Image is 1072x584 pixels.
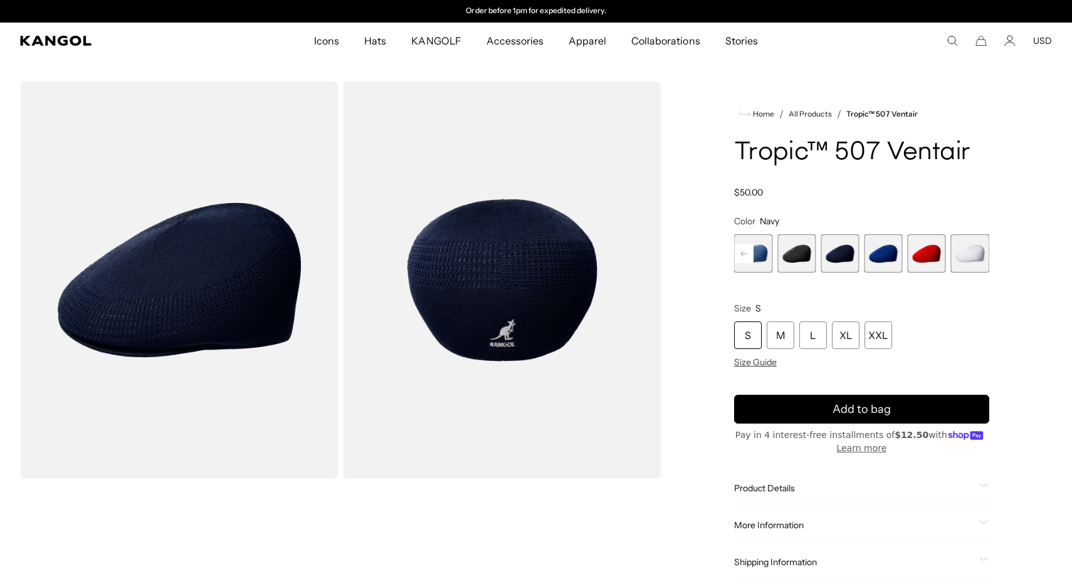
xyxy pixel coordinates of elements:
[407,6,665,16] div: 2 of 2
[846,110,918,118] a: Tropic™ 507 Ventair
[821,234,859,273] label: Navy
[750,110,774,118] span: Home
[821,234,859,273] div: 6 of 9
[734,519,974,531] span: More Information
[734,139,989,167] h1: Tropic™ 507 Ventair
[734,321,762,349] div: S
[908,234,946,273] label: Scarlet
[569,23,606,59] span: Apparel
[734,216,755,227] span: Color
[631,23,700,59] span: Collaborations
[1004,35,1016,46] a: Account
[364,23,386,59] span: Hats
[725,23,758,59] span: Stories
[832,107,841,122] li: /
[734,357,777,368] span: Size Guide
[734,303,751,314] span: Size
[556,23,619,59] a: Apparel
[352,23,399,59] a: Hats
[1033,35,1052,46] button: USD
[864,321,892,349] div: XXL
[833,401,891,418] span: Add to bag
[407,6,665,16] div: Announcement
[486,23,544,59] span: Accessories
[760,216,779,227] span: Navy
[767,321,794,349] div: M
[734,482,974,494] span: Product Details
[908,234,946,273] div: 8 of 9
[832,321,859,349] div: XL
[947,35,958,46] summary: Search here
[864,234,902,273] label: Royale
[20,81,661,479] product-gallery: Gallery Viewer
[789,110,832,118] a: All Products
[975,35,987,46] button: Cart
[411,23,461,59] span: KANGOLF
[734,234,772,273] label: DENIM BLUE
[734,107,989,122] nav: breadcrumbs
[474,23,556,59] a: Accessories
[734,234,772,273] div: 4 of 9
[777,234,816,273] label: Black
[20,81,338,479] img: color-navy
[739,108,774,120] a: Home
[302,23,352,59] a: Icons
[466,6,606,16] p: Order before 1pm for expedited delivery.
[734,556,974,568] span: Shipping Information
[755,303,761,314] span: S
[407,6,665,16] slideshow-component: Announcement bar
[734,187,763,198] span: $50.00
[951,234,989,273] div: 9 of 9
[399,23,473,59] a: KANGOLF
[864,234,902,273] div: 7 of 9
[20,36,208,46] a: Kangol
[777,234,816,273] div: 5 of 9
[343,81,661,479] img: color-navy
[774,107,784,122] li: /
[799,321,827,349] div: L
[619,23,712,59] a: Collaborations
[734,395,989,424] button: Add to bag
[951,234,989,273] label: White
[314,23,339,59] span: Icons
[713,23,770,59] a: Stories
